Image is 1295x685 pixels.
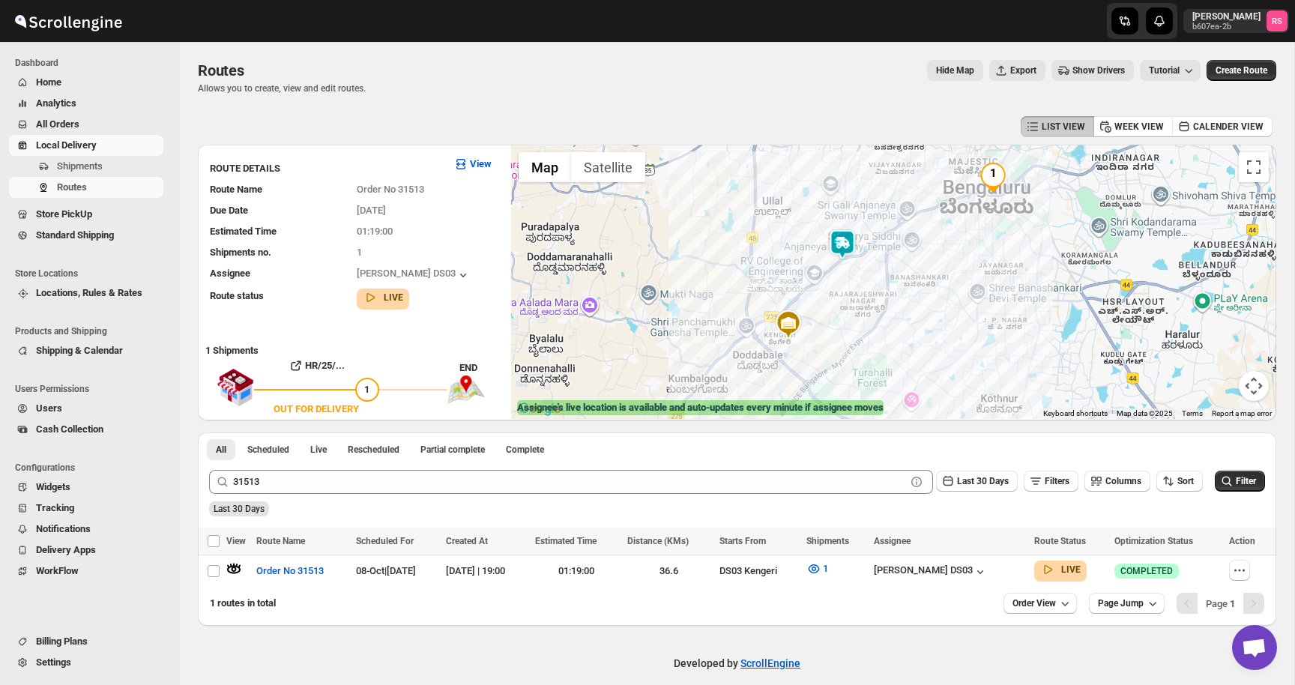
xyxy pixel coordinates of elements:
[12,2,124,40] img: ScrollEngine
[535,536,597,546] span: Estimated Time
[874,536,911,546] span: Assignee
[1239,371,1269,401] button: Map camera controls
[1236,476,1256,486] span: Filter
[1216,64,1267,76] span: Create Route
[1149,65,1180,76] span: Tutorial
[1045,476,1069,486] span: Filters
[9,93,163,114] button: Analytics
[214,504,265,514] span: Last 30 Days
[1192,22,1261,31] p: b607ea-2b
[517,400,884,415] label: Assignee's live location is available and auto-updates every minute if assignee moves
[207,439,235,460] button: All routes
[1012,597,1056,609] span: Order View
[1003,593,1077,614] button: Order View
[36,345,123,356] span: Shipping & Calendar
[15,325,169,337] span: Products and Shipping
[1114,121,1164,133] span: WEEK VIEW
[1177,476,1194,486] span: Sort
[936,471,1018,492] button: Last 30 Days
[927,60,983,81] button: Map action label
[1114,536,1193,546] span: Optimization Status
[36,636,88,647] span: Billing Plans
[1120,565,1173,577] span: COMPLETED
[226,536,246,546] span: View
[797,557,837,581] button: 1
[444,152,501,176] button: View
[1021,116,1094,137] button: LIST VIEW
[1098,597,1144,609] span: Page Jump
[36,139,97,151] span: Local Delivery
[1040,562,1081,577] button: LIVE
[506,444,544,456] span: Complete
[719,564,797,579] div: DS03 Kengeri
[1061,564,1081,575] b: LIVE
[9,519,163,540] button: Notifications
[1084,471,1150,492] button: Columns
[310,444,327,456] span: Live
[357,268,471,283] div: [PERSON_NAME] DS03
[9,477,163,498] button: Widgets
[348,444,399,456] span: Rescheduled
[36,481,70,492] span: Widgets
[719,536,766,546] span: Starts From
[420,444,485,456] span: Partial complete
[1230,598,1235,609] b: 1
[1089,593,1165,614] button: Page Jump
[36,287,142,298] span: Locations, Rules & Rates
[1034,536,1086,546] span: Route Status
[1183,9,1289,33] button: User menu
[519,152,571,182] button: Show street map
[535,564,618,579] div: 01:19:00
[446,564,526,579] div: [DATE] | 19:00
[936,64,974,76] span: Hide Map
[57,181,87,193] span: Routes
[256,536,305,546] span: Route Name
[233,470,906,494] input: Press enter after typing | Search Eg. Order No 31513
[9,561,163,582] button: WorkFlow
[198,82,366,94] p: Allows you to create, view and edit routes.
[9,398,163,419] button: Users
[256,564,324,579] span: Order No 31513
[36,565,79,576] span: WorkFlow
[1156,471,1203,492] button: Sort
[1229,536,1255,546] span: Action
[36,76,61,88] span: Home
[978,163,1008,193] div: 1
[1239,152,1269,182] button: Toggle fullscreen view
[1177,593,1264,614] nav: Pagination
[1207,60,1276,81] button: Create Route
[9,156,163,177] button: Shipments
[36,402,62,414] span: Users
[9,419,163,440] button: Cash Collection
[1215,471,1265,492] button: Filter
[357,226,393,237] span: 01:19:00
[247,444,289,456] span: Scheduled
[1182,409,1203,417] a: Terms (opens in new tab)
[36,229,114,241] span: Standard Shipping
[806,536,849,546] span: Shipments
[9,114,163,135] button: All Orders
[36,97,76,109] span: Analytics
[1267,10,1288,31] span: Romil Seth
[356,565,416,576] span: 08-Oct | [DATE]
[627,536,689,546] span: Distance (KMs)
[1024,471,1078,492] button: Filters
[1232,625,1277,670] div: Open chat
[57,160,103,172] span: Shipments
[823,563,828,574] span: 1
[210,268,250,279] span: Assignee
[15,57,169,69] span: Dashboard
[36,544,96,555] span: Delivery Apps
[1093,116,1173,137] button: WEEK VIEW
[9,540,163,561] button: Delivery Apps
[515,399,564,419] a: Open this area in Google Maps (opens a new window)
[254,354,379,378] button: HR/25/...
[957,476,1009,486] span: Last 30 Days
[9,340,163,361] button: Shipping & Calendar
[989,60,1045,81] button: Export
[1192,10,1261,22] p: [PERSON_NAME]
[210,161,441,176] h3: ROUTE DETAILS
[210,205,248,216] span: Due Date
[446,536,488,546] span: Created At
[1272,16,1282,26] text: RS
